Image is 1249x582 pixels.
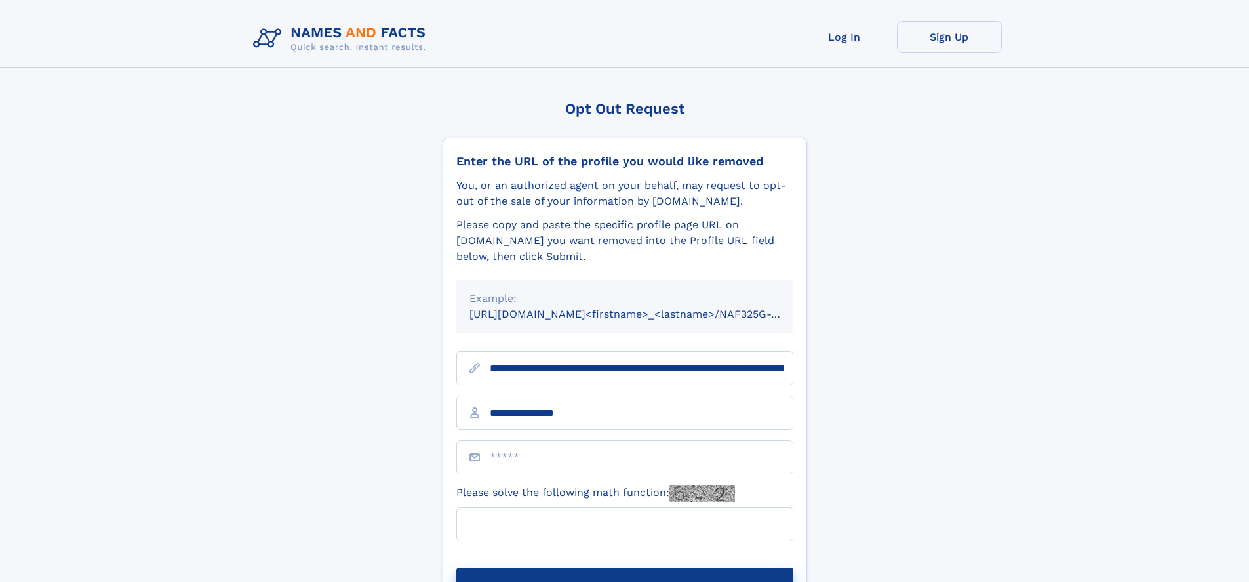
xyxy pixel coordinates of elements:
a: Sign Up [897,21,1002,53]
div: Please copy and paste the specific profile page URL on [DOMAIN_NAME] you want removed into the Pr... [456,217,793,264]
div: You, or an authorized agent on your behalf, may request to opt-out of the sale of your informatio... [456,178,793,209]
small: [URL][DOMAIN_NAME]<firstname>_<lastname>/NAF325G-xxxxxxxx [469,308,818,320]
img: Logo Names and Facts [248,21,437,56]
div: Example: [469,291,780,306]
a: Log In [792,21,897,53]
label: Please solve the following math function: [456,485,735,502]
div: Opt Out Request [443,100,807,117]
div: Enter the URL of the profile you would like removed [456,154,793,169]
